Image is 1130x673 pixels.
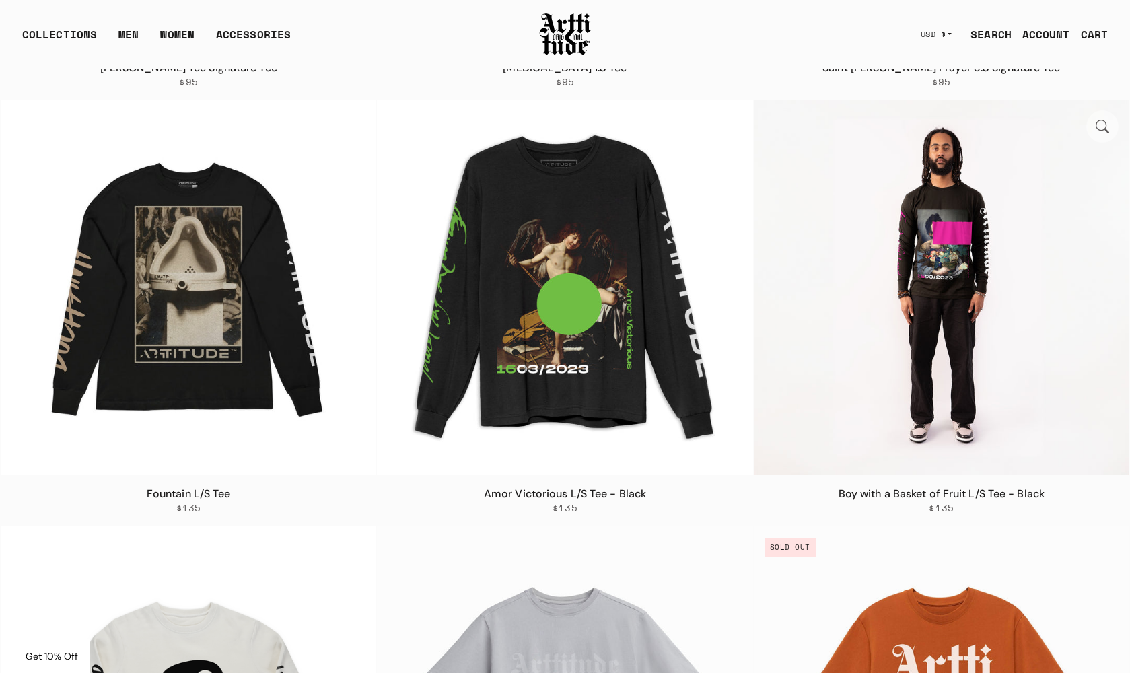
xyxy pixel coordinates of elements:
span: $95 [179,76,198,88]
a: Open cart [1070,21,1108,48]
span: $135 [176,502,201,514]
a: ACCOUNT [1012,21,1070,48]
a: MEN [118,26,139,53]
span: $95 [556,76,575,88]
div: CART [1081,26,1108,42]
a: Boy with a Basket of Fruit L/S Tee - BlackBoy with a Basket of Fruit L/S Tee - Black [754,100,1129,475]
div: Get 10% Off [13,639,90,673]
ul: Main navigation [11,26,302,53]
a: Amor Victorious L/S Tee - BlackAmor Victorious L/S Tee - Black [377,100,752,475]
div: ACCESSORIES [216,26,291,53]
img: Amor Victorious L/S Tee - Black [377,100,752,475]
span: $135 [929,502,954,514]
img: Fountain L/S Tee [1,100,376,475]
span: Get 10% Off [26,650,78,662]
a: SEARCH [960,21,1012,48]
a: Fountain L/S TeeFountain L/S Tee [1,100,376,475]
span: $135 [553,502,577,514]
span: USD $ [921,29,946,40]
a: Amor Victorious L/S Tee - Black [484,487,646,501]
button: USD $ [913,20,960,49]
div: COLLECTIONS [22,26,97,53]
span: $95 [932,76,951,88]
img: Arttitude [538,11,592,57]
a: Fountain L/S Tee [147,487,231,501]
a: WOMEN [160,26,195,53]
a: Boy with a Basket of Fruit L/S Tee - Black [839,487,1045,501]
span: Sold out [765,538,816,557]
